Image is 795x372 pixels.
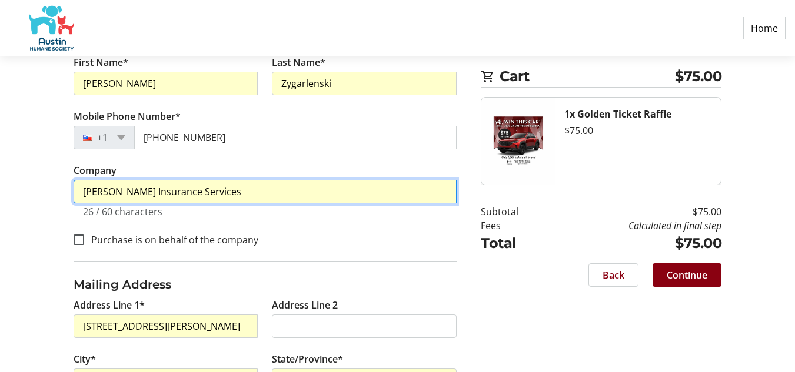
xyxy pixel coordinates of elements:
label: Purchase is on behalf of the company [84,233,258,247]
label: Last Name* [272,55,325,69]
span: $75.00 [675,66,721,87]
label: Mobile Phone Number* [74,109,181,123]
div: $75.00 [564,123,711,138]
label: City* [74,352,96,366]
td: Total [481,233,550,254]
td: Calculated in final step [550,219,721,233]
td: Subtotal [481,205,550,219]
label: Address Line 1* [74,298,145,312]
label: First Name* [74,55,128,69]
tr-character-limit: 26 / 60 characters [83,205,162,218]
a: Home [743,17,786,39]
button: Continue [653,263,721,287]
strong: 1x Golden Ticket Raffle [564,108,671,120]
label: Company [74,163,117,177]
span: Continue [667,268,707,282]
button: Back [588,263,638,287]
label: State/Province* [272,352,343,366]
span: Back [603,268,624,282]
img: Austin Humane Society's Logo [9,5,93,52]
img: Golden Ticket Raffle [481,98,555,185]
td: Fees [481,219,550,233]
h3: Mailing Address [74,276,457,293]
input: Address [74,314,258,338]
label: Address Line 2 [272,298,338,312]
input: (201) 555-0123 [134,126,457,149]
td: $75.00 [550,233,721,254]
span: Cart [500,66,675,87]
td: $75.00 [550,205,721,219]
